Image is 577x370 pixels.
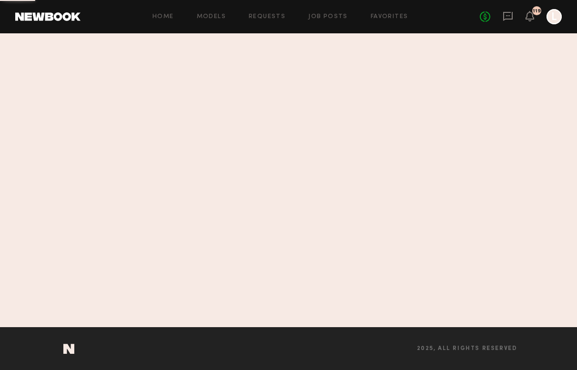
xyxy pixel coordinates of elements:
span: 2025, all rights reserved [417,346,517,352]
a: Home [152,14,174,20]
a: L [547,9,562,24]
div: 119 [533,9,541,14]
a: Favorites [371,14,408,20]
a: Job Posts [308,14,348,20]
a: Models [197,14,226,20]
a: Requests [249,14,285,20]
